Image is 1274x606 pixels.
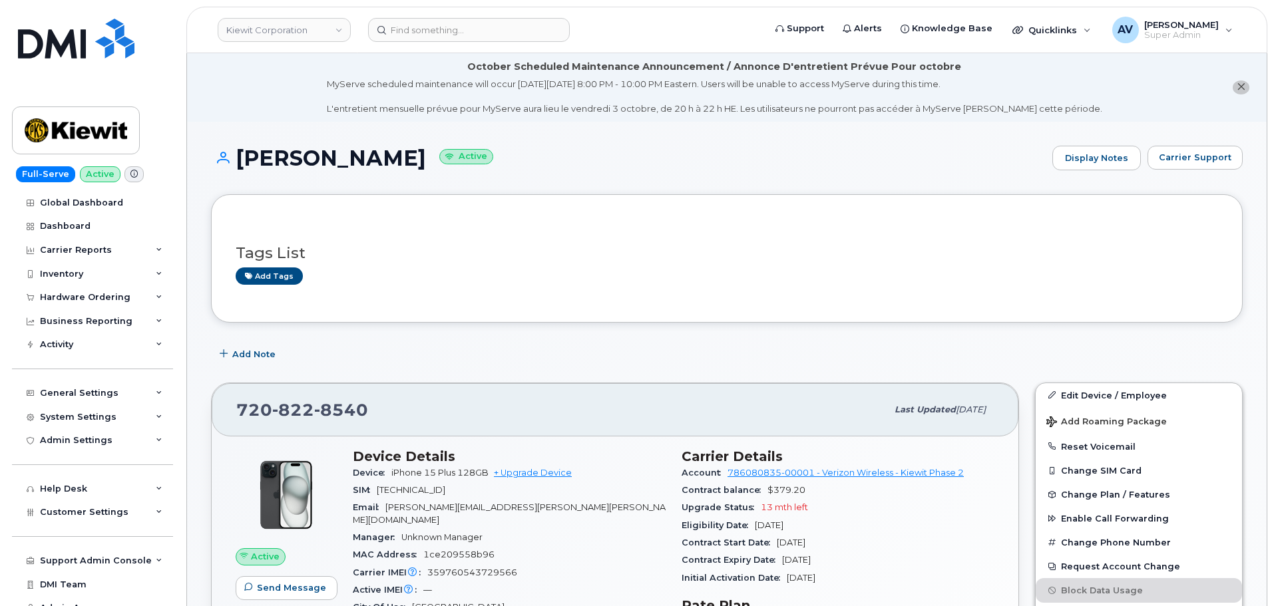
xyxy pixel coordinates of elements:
[211,146,1046,170] h1: [PERSON_NAME]
[327,78,1102,115] div: MyServe scheduled maintenance will occur [DATE][DATE] 8:00 PM - 10:00 PM Eastern. Users will be u...
[682,485,767,495] span: Contract balance
[353,502,666,524] span: [PERSON_NAME][EMAIL_ADDRESS][PERSON_NAME][PERSON_NAME][DOMAIN_NAME]
[1036,407,1242,434] button: Add Roaming Package
[353,448,666,464] h3: Device Details
[246,455,326,535] img: iPhone_15_Black.png
[232,348,276,361] span: Add Note
[251,550,280,563] span: Active
[401,532,483,542] span: Unknown Manager
[761,502,808,512] span: 13 mth left
[682,502,761,512] span: Upgrade Status
[1061,490,1170,500] span: Change Plan / Features
[353,485,377,495] span: SIM
[427,567,517,577] span: 359760543729566
[423,585,432,595] span: —
[1036,554,1242,578] button: Request Account Change
[353,502,385,512] span: Email
[1216,548,1264,596] iframe: Messenger Launcher
[353,532,401,542] span: Manager
[1036,383,1242,407] a: Edit Device / Employee
[1148,146,1243,170] button: Carrier Support
[353,549,423,559] span: MAC Address
[728,468,964,478] a: 786080835-00001 - Verizon Wireless - Kiewit Phase 2
[257,581,326,594] span: Send Message
[377,485,445,495] span: [TECHNICAL_ID]
[682,448,994,464] h3: Carrier Details
[1036,530,1242,554] button: Change Phone Number
[767,485,805,495] span: $379.20
[782,555,811,565] span: [DATE]
[1036,434,1242,458] button: Reset Voicemail
[494,468,572,478] a: + Upgrade Device
[236,400,368,420] span: 720
[682,468,728,478] span: Account
[439,149,493,164] small: Active
[467,60,961,74] div: October Scheduled Maintenance Announcement / Annonce D'entretient Prévue Pour octobre
[272,400,314,420] span: 822
[682,555,782,565] span: Contract Expiry Date
[236,245,1218,261] h3: Tags List
[236,576,337,600] button: Send Message
[236,267,303,284] a: Add tags
[1036,482,1242,506] button: Change Plan / Features
[211,343,287,367] button: Add Note
[777,537,805,547] span: [DATE]
[1046,416,1167,429] span: Add Roaming Package
[1061,514,1169,524] span: Enable Call Forwarding
[314,400,368,420] span: 8540
[956,404,986,414] span: [DATE]
[423,549,495,559] span: 1ce209558b96
[353,585,423,595] span: Active IMEI
[682,573,787,583] span: Initial Activation Date
[682,520,755,530] span: Eligibility Date
[682,537,777,547] span: Contract Start Date
[755,520,783,530] span: [DATE]
[1036,578,1242,602] button: Block Data Usage
[787,573,815,583] span: [DATE]
[391,468,489,478] span: iPhone 15 Plus 128GB
[895,404,956,414] span: Last updated
[1159,151,1231,164] span: Carrier Support
[1052,146,1141,171] a: Display Notes
[1233,80,1249,94] button: close notification
[1036,458,1242,482] button: Change SIM Card
[353,468,391,478] span: Device
[1036,506,1242,530] button: Enable Call Forwarding
[353,567,427,577] span: Carrier IMEI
